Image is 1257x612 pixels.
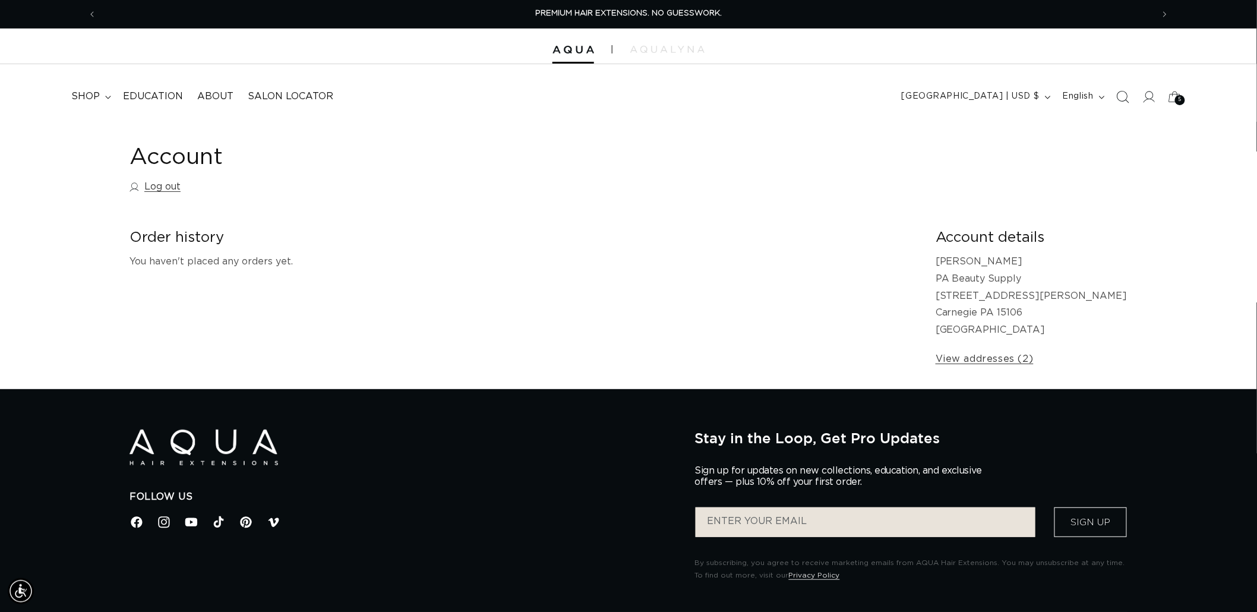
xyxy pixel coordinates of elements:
span: shop [71,90,100,103]
input: ENTER YOUR EMAIL [696,507,1035,537]
h2: Stay in the Loop, Get Pro Updates [695,430,1127,446]
a: Log out [130,178,181,195]
a: Education [116,83,190,110]
p: [PERSON_NAME] PA Beauty Supply [STREET_ADDRESS][PERSON_NAME] Carnegie PA 15106 [GEOGRAPHIC_DATA] [936,253,1127,339]
summary: Search [1110,84,1136,110]
span: English [1063,90,1094,103]
p: Sign up for updates on new collections, education, and exclusive offers — plus 10% off your first... [695,465,992,488]
summary: shop [64,83,116,110]
p: By subscribing, you agree to receive marketing emails from AQUA Hair Extensions. You may unsubscr... [695,557,1127,582]
button: English [1056,86,1110,108]
iframe: Chat Widget [1091,484,1257,612]
h1: Account [130,143,1127,172]
img: Aqua Hair Extensions [130,430,278,466]
span: 5 [1179,95,1182,105]
h2: Follow Us [130,491,677,503]
a: About [190,83,241,110]
span: [GEOGRAPHIC_DATA] | USD $ [902,90,1040,103]
button: Sign Up [1054,507,1127,537]
button: Previous announcement [79,3,105,26]
p: You haven't placed any orders yet. [130,253,917,270]
a: Salon Locator [241,83,340,110]
span: Education [123,90,183,103]
a: Privacy Policy [789,572,840,579]
button: [GEOGRAPHIC_DATA] | USD $ [895,86,1056,108]
span: Salon Locator [248,90,333,103]
h2: Account details [936,229,1127,247]
span: About [197,90,233,103]
span: PREMIUM HAIR EXTENSIONS. NO GUESSWORK. [535,10,722,17]
img: aqualyna.com [630,46,705,53]
a: View addresses (2) [936,351,1034,368]
button: Next announcement [1152,3,1178,26]
div: Accessibility Menu [8,578,34,604]
img: Aqua Hair Extensions [552,46,594,54]
h2: Order history [130,229,917,247]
